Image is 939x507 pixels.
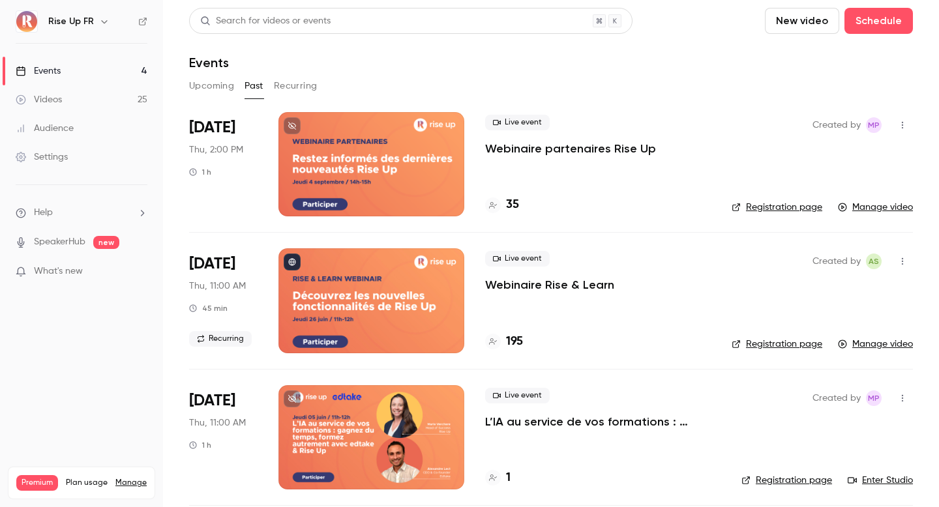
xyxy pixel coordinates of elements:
[189,117,235,138] span: [DATE]
[16,151,68,164] div: Settings
[34,235,85,249] a: SpeakerHub
[868,117,880,133] span: MP
[838,201,913,214] a: Manage video
[838,338,913,351] a: Manage video
[189,331,252,347] span: Recurring
[485,469,511,487] a: 1
[732,201,822,214] a: Registration page
[66,478,108,488] span: Plan usage
[115,478,147,488] a: Manage
[485,251,550,267] span: Live event
[274,76,318,96] button: Recurring
[132,266,147,278] iframe: Noticeable Trigger
[189,280,246,293] span: Thu, 11:00 AM
[93,236,119,249] span: new
[48,15,94,28] h6: Rise Up FR
[16,206,147,220] li: help-dropdown-opener
[34,206,53,220] span: Help
[812,254,861,269] span: Created by
[741,474,832,487] a: Registration page
[189,112,258,216] div: Sep 4 Thu, 2:00 PM (Europe/Paris)
[848,474,913,487] a: Enter Studio
[189,390,235,411] span: [DATE]
[485,115,550,130] span: Live event
[506,333,523,351] h4: 195
[189,143,243,156] span: Thu, 2:00 PM
[844,8,913,34] button: Schedule
[16,65,61,78] div: Events
[485,333,523,351] a: 195
[506,196,519,214] h4: 35
[16,93,62,106] div: Videos
[245,76,263,96] button: Past
[485,277,614,293] a: Webinaire Rise & Learn
[866,390,882,406] span: Morgane Philbert
[189,76,234,96] button: Upcoming
[732,338,822,351] a: Registration page
[189,440,211,450] div: 1 h
[869,254,879,269] span: AS
[868,390,880,406] span: MP
[200,14,331,28] div: Search for videos or events
[485,196,519,214] a: 35
[866,117,882,133] span: Morgane Philbert
[765,8,839,34] button: New video
[485,141,656,156] a: Webinaire partenaires Rise Up
[485,388,550,403] span: Live event
[189,254,235,274] span: [DATE]
[189,167,211,177] div: 1 h
[812,117,861,133] span: Created by
[16,475,58,491] span: Premium
[812,390,861,406] span: Created by
[866,254,882,269] span: Aliocha Segard
[189,385,258,489] div: Jun 5 Thu, 11:00 AM (Europe/Paris)
[485,414,721,429] a: L’IA au service de vos formations : gagnez du temps, formez autrement avec edtake & Rise Up
[189,55,229,70] h1: Events
[16,11,37,32] img: Rise Up FR
[34,265,83,278] span: What's new
[189,248,258,353] div: Jun 26 Thu, 11:00 AM (Europe/Paris)
[189,416,246,429] span: Thu, 11:00 AM
[16,122,74,135] div: Audience
[506,469,511,487] h4: 1
[189,303,228,313] div: 45 min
